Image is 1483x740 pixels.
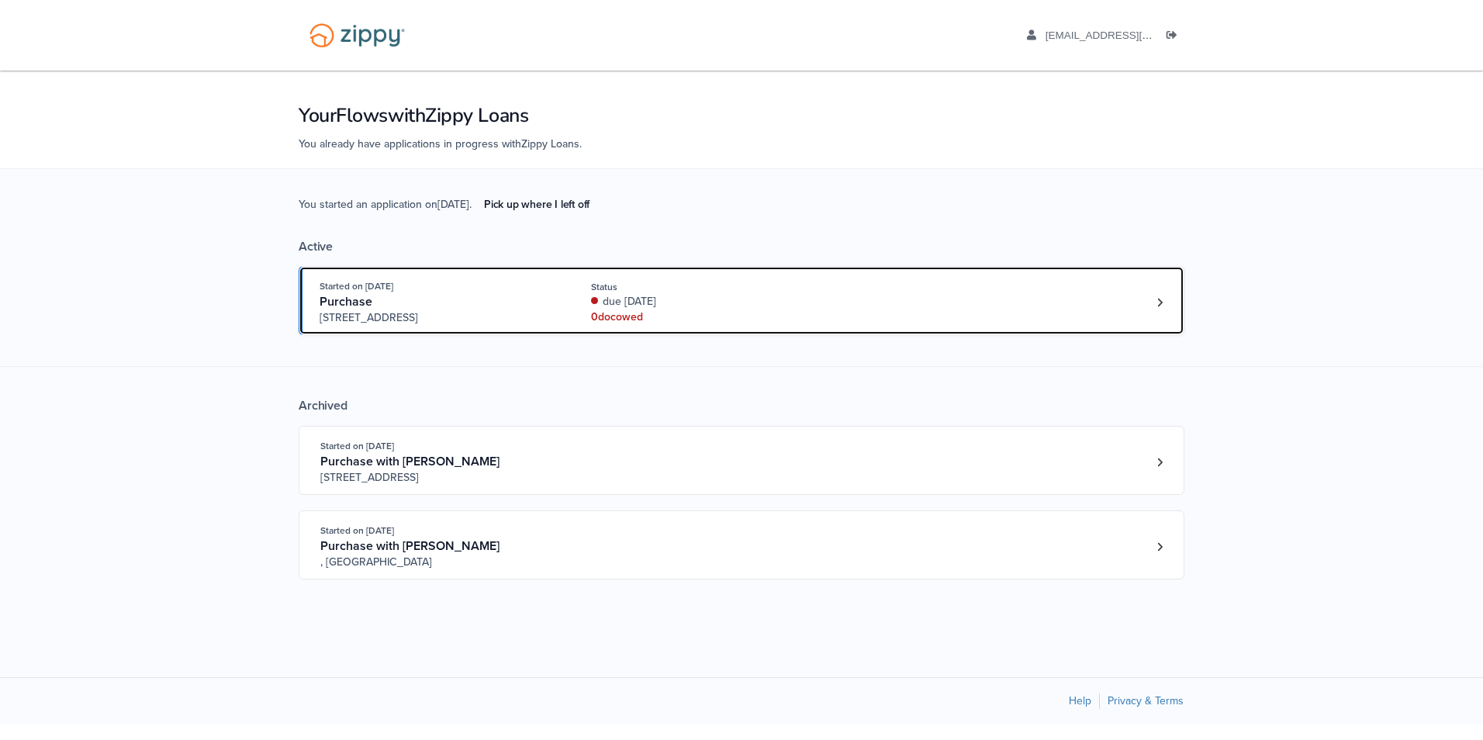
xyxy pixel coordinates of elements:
div: 0 doc owed [591,309,798,325]
div: Status [591,280,798,294]
span: s.dorsey5@hotmail.com [1046,29,1223,41]
span: Purchase with [PERSON_NAME] [320,538,500,554]
a: Privacy & Terms [1108,694,1184,707]
span: [STREET_ADDRESS] [320,470,557,486]
span: You started an application on [DATE] . [299,196,602,239]
a: Open loan 4197546 [299,426,1184,495]
h1: Your Flows with Zippy Loans [299,102,1184,129]
span: Started on [DATE] [320,281,393,292]
span: You already have applications in progress with Zippy Loans . [299,137,582,150]
a: Help [1069,694,1091,707]
a: Loan number 4196537 [1148,535,1171,558]
span: Purchase [320,294,372,309]
a: Open loan 4206677 [299,266,1184,335]
span: Started on [DATE] [320,525,394,536]
a: Loan number 4206677 [1148,291,1171,314]
a: Open loan 4196537 [299,510,1184,579]
span: , [GEOGRAPHIC_DATA] [320,555,557,570]
span: [STREET_ADDRESS] [320,310,556,326]
span: Started on [DATE] [320,441,394,451]
span: Purchase with [PERSON_NAME] [320,454,500,469]
div: Active [299,239,1184,254]
img: Logo [299,16,415,55]
div: due [DATE] [591,294,798,309]
a: Log out [1167,29,1184,45]
a: edit profile [1027,29,1223,45]
a: Loan number 4197546 [1148,451,1171,474]
a: Pick up where I left off [472,192,602,217]
div: Archived [299,398,1184,413]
